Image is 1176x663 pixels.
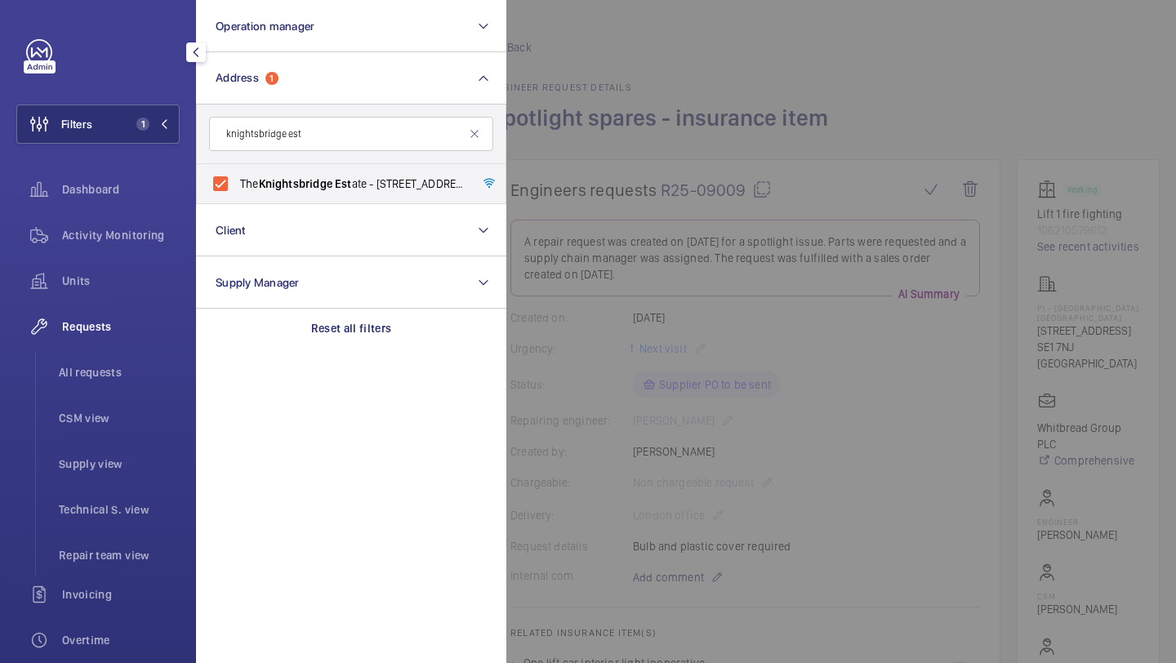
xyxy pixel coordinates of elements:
span: All requests [59,364,180,380]
span: Dashboard [62,181,180,198]
span: Overtime [62,632,180,648]
span: Filters [61,116,92,132]
span: Repair team view [59,547,180,563]
span: Activity Monitoring [62,227,180,243]
span: 1 [136,118,149,131]
span: Requests [62,318,180,335]
button: Filters1 [16,105,180,144]
span: Technical S. view [59,501,180,518]
span: CSM view [59,410,180,426]
span: Invoicing [62,586,180,603]
span: Supply view [59,456,180,472]
span: Units [62,273,180,289]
